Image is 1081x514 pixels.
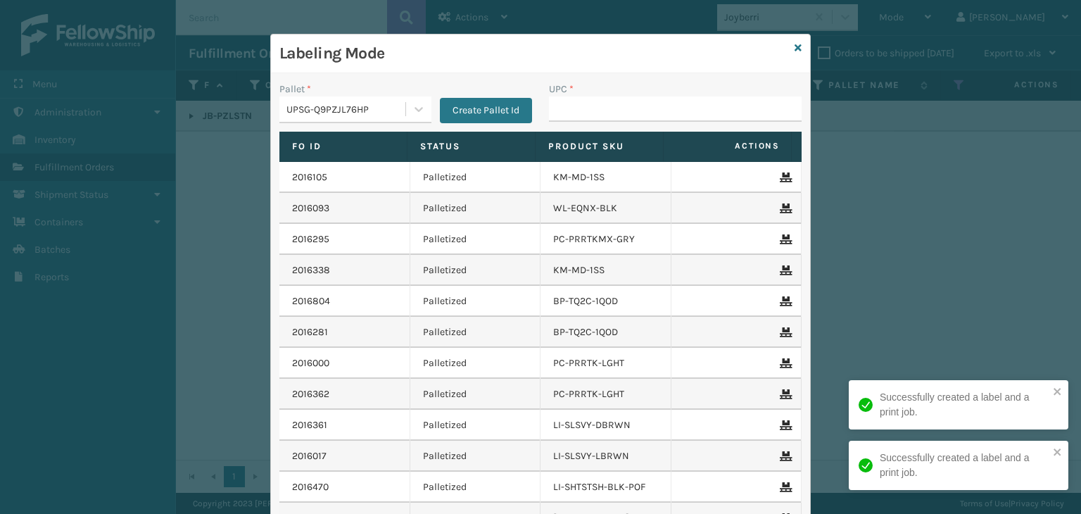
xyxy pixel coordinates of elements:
[410,441,541,472] td: Palletized
[540,441,671,472] td: LI-SLSVY-LBRWN
[410,379,541,410] td: Palletized
[410,410,541,441] td: Palletized
[292,449,327,463] a: 2016017
[292,263,330,277] a: 2016338
[540,410,671,441] td: LI-SLSVY-DBRWN
[292,325,328,339] a: 2016281
[292,418,327,432] a: 2016361
[540,255,671,286] td: KM-MD-1SS
[780,420,788,430] i: Remove From Pallet
[880,451,1049,480] div: Successfully created a label and a print job.
[540,379,671,410] td: PC-PRRTK-LGHT
[410,193,541,224] td: Palletized
[1053,386,1063,399] button: close
[292,201,329,215] a: 2016093
[780,389,788,399] i: Remove From Pallet
[780,296,788,306] i: Remove From Pallet
[780,482,788,492] i: Remove From Pallet
[540,193,671,224] td: WL-EQNX-BLK
[780,327,788,337] i: Remove From Pallet
[780,234,788,244] i: Remove From Pallet
[410,255,541,286] td: Palletized
[540,348,671,379] td: PC-PRRTK-LGHT
[668,134,788,158] span: Actions
[780,265,788,275] i: Remove From Pallet
[540,317,671,348] td: BP-TQ2C-1QOD
[292,356,329,370] a: 2016000
[410,224,541,255] td: Palletized
[292,140,394,153] label: Fo Id
[279,82,311,96] label: Pallet
[780,358,788,368] i: Remove From Pallet
[549,82,574,96] label: UPC
[410,162,541,193] td: Palletized
[780,173,788,182] i: Remove From Pallet
[292,232,329,246] a: 2016295
[410,286,541,317] td: Palletized
[548,140,650,153] label: Product SKU
[292,294,330,308] a: 2016804
[279,43,789,64] h3: Labeling Mode
[410,472,541,503] td: Palletized
[540,224,671,255] td: PC-PRRTKMX-GRY
[420,140,522,153] label: Status
[292,387,329,401] a: 2016362
[540,162,671,193] td: KM-MD-1SS
[292,170,327,184] a: 2016105
[410,348,541,379] td: Palletized
[780,203,788,213] i: Remove From Pallet
[440,98,532,123] button: Create Pallet Id
[286,102,407,117] div: UPSG-Q9PZJL76HP
[540,472,671,503] td: LI-SHTSTSH-BLK-POF
[780,451,788,461] i: Remove From Pallet
[292,480,329,494] a: 2016470
[410,317,541,348] td: Palletized
[540,286,671,317] td: BP-TQ2C-1QOD
[880,390,1049,420] div: Successfully created a label and a print job.
[1053,446,1063,460] button: close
